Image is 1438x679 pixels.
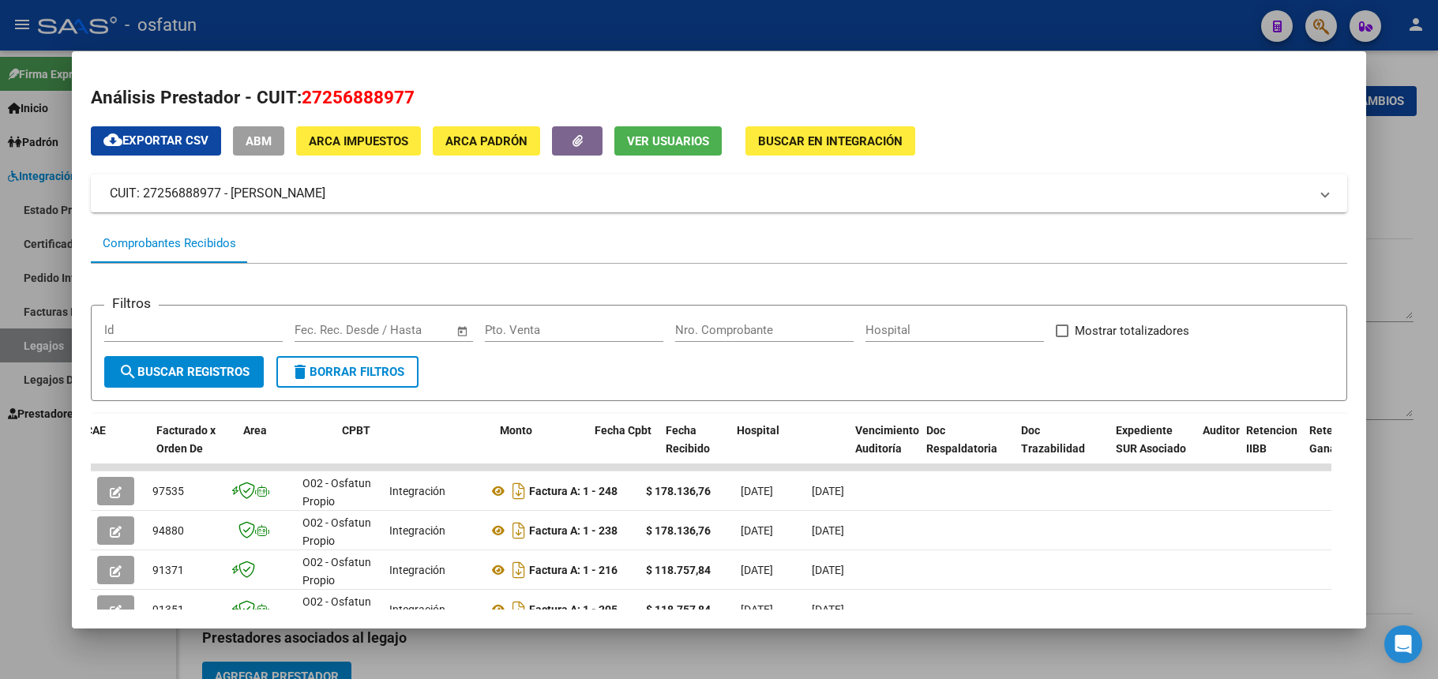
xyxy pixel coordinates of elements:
[529,524,618,537] strong: Factura A: 1 - 238
[529,485,618,497] strong: Factura A: 1 - 248
[627,134,709,148] span: Ver Usuarios
[118,362,137,381] mat-icon: search
[741,564,773,576] span: [DATE]
[118,365,250,379] span: Buscar Registros
[152,564,184,576] span: 91371
[389,564,445,576] span: Integración
[276,356,419,388] button: Borrar Filtros
[79,414,150,483] datatable-header-cell: CAE
[103,133,208,148] span: Exportar CSV
[296,126,421,156] button: ARCA Impuestos
[336,414,494,483] datatable-header-cell: CPBT
[302,87,415,107] span: 27256888977
[614,126,722,156] button: Ver Usuarios
[433,126,540,156] button: ARCA Padrón
[302,595,371,626] span: O02 - Osfatun Propio
[246,134,272,148] span: ABM
[529,603,618,616] strong: Factura A: 1 - 205
[373,323,449,337] input: Fecha fin
[812,524,844,537] span: [DATE]
[920,414,1015,483] datatable-header-cell: Doc Respaldatoria
[646,485,711,497] strong: $ 178.136,76
[233,126,284,156] button: ABM
[152,485,184,497] span: 97535
[85,424,106,437] span: CAE
[150,414,237,483] datatable-header-cell: Facturado x Orden De
[595,424,651,437] span: Fecha Cpbt
[509,478,529,504] i: Descargar documento
[745,126,915,156] button: Buscar en Integración
[103,130,122,149] mat-icon: cloud_download
[741,603,773,616] span: [DATE]
[1109,414,1196,483] datatable-header-cell: Expediente SUR Asociado
[812,564,844,576] span: [DATE]
[812,603,844,616] span: [DATE]
[91,84,1347,111] h2: Análisis Prestador - CUIT:
[1384,625,1422,663] div: Open Intercom Messenger
[295,323,359,337] input: Fecha inicio
[494,414,588,483] datatable-header-cell: Monto
[302,556,371,587] span: O02 - Osfatun Propio
[646,564,711,576] strong: $ 118.757,84
[1240,414,1303,483] datatable-header-cell: Retencion IIBB
[666,424,710,455] span: Fecha Recibido
[302,516,371,547] span: O02 - Osfatun Propio
[646,603,711,616] strong: $ 118.757,84
[509,557,529,583] i: Descargar documento
[309,134,408,148] span: ARCA Impuestos
[302,477,371,508] span: O02 - Osfatun Propio
[291,362,310,381] mat-icon: delete
[1309,424,1363,455] span: Retención Ganancias
[1015,414,1109,483] datatable-header-cell: Doc Trazabilidad
[91,174,1347,212] mat-expansion-panel-header: CUIT: 27256888977 - [PERSON_NAME]
[741,524,773,537] span: [DATE]
[529,564,618,576] strong: Factura A: 1 - 216
[509,518,529,543] i: Descargar documento
[659,414,730,483] datatable-header-cell: Fecha Recibido
[1196,414,1240,483] datatable-header-cell: Auditoria
[509,597,529,622] i: Descargar documento
[737,424,779,437] span: Hospital
[152,603,184,616] span: 91351
[103,234,236,253] div: Comprobantes Recibidos
[91,126,221,156] button: Exportar CSV
[730,414,849,483] datatable-header-cell: Hospital
[1303,414,1366,483] datatable-header-cell: Retención Ganancias
[156,424,216,455] span: Facturado x Orden De
[1075,321,1189,340] span: Mostrar totalizadores
[389,603,445,616] span: Integración
[104,293,159,313] h3: Filtros
[1246,424,1297,455] span: Retencion IIBB
[741,485,773,497] span: [DATE]
[1203,424,1249,437] span: Auditoria
[445,134,528,148] span: ARCA Padrón
[588,414,659,483] datatable-header-cell: Fecha Cpbt
[1021,424,1085,455] span: Doc Trazabilidad
[500,424,532,437] span: Monto
[926,424,997,455] span: Doc Respaldatoria
[342,424,370,437] span: CPBT
[237,414,336,483] datatable-header-cell: Area
[454,322,472,340] button: Open calendar
[758,134,903,148] span: Buscar en Integración
[849,414,920,483] datatable-header-cell: Vencimiento Auditoría
[291,365,404,379] span: Borrar Filtros
[389,524,445,537] span: Integración
[104,356,264,388] button: Buscar Registros
[855,424,919,455] span: Vencimiento Auditoría
[1116,424,1186,455] span: Expediente SUR Asociado
[646,524,711,537] strong: $ 178.136,76
[243,424,267,437] span: Area
[110,184,1309,203] mat-panel-title: CUIT: 27256888977 - [PERSON_NAME]
[389,485,445,497] span: Integración
[812,485,844,497] span: [DATE]
[152,524,184,537] span: 94880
